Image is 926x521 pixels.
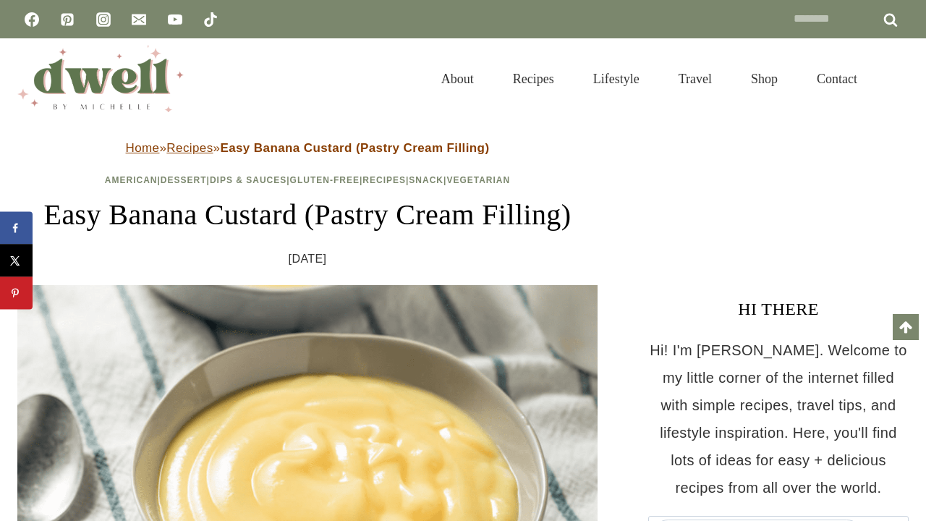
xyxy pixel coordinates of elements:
strong: Easy Banana Custard (Pastry Cream Filling) [220,141,489,155]
h1: Easy Banana Custard (Pastry Cream Filling) [17,193,598,237]
a: YouTube [161,5,190,34]
button: View Search Form [884,67,909,91]
a: About [422,54,493,104]
a: Contact [797,54,877,104]
a: Email [124,5,153,34]
span: | | | | | | [105,175,510,185]
time: [DATE] [289,248,327,270]
a: Snack [409,175,443,185]
a: Recipes [166,141,213,155]
a: TikTok [196,5,225,34]
a: Shop [731,54,797,104]
a: Dips & Sauces [210,175,286,185]
a: Home [126,141,160,155]
a: Instagram [89,5,118,34]
a: Pinterest [53,5,82,34]
a: Gluten-Free [290,175,360,185]
a: Dessert [161,175,207,185]
span: » » [126,141,490,155]
a: American [105,175,158,185]
a: Vegetarian [446,175,510,185]
p: Hi! I'm [PERSON_NAME]. Welcome to my little corner of the internet filled with simple recipes, tr... [648,336,909,501]
a: Travel [659,54,731,104]
img: DWELL by michelle [17,46,184,112]
a: Recipes [362,175,406,185]
a: Recipes [493,54,574,104]
a: Scroll to top [893,314,919,340]
nav: Primary Navigation [422,54,877,104]
a: Facebook [17,5,46,34]
a: Lifestyle [574,54,659,104]
h3: HI THERE [648,296,909,322]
